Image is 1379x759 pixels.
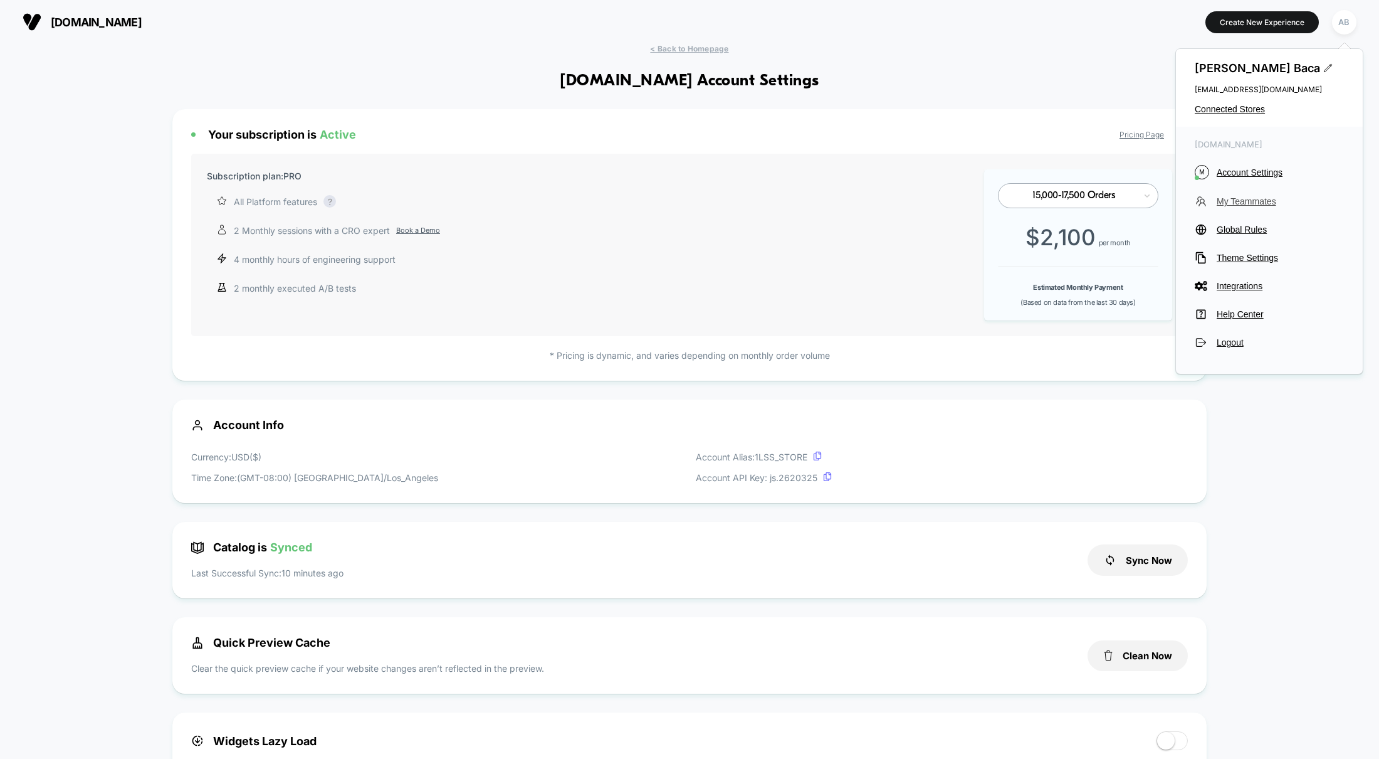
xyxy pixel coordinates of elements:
[19,12,145,32] button: [DOMAIN_NAME]
[1088,640,1188,671] button: Clean Now
[234,253,396,266] p: 4 monthly hours of engineering support
[396,225,440,236] a: Book a Demo
[1217,281,1344,291] span: Integrations
[1195,85,1344,94] span: [EMAIL_ADDRESS][DOMAIN_NAME]
[1195,139,1344,149] span: [DOMAIN_NAME]
[1195,195,1344,208] button: My Teammates
[191,418,1188,432] span: Account Info
[1217,253,1344,263] span: Theme Settings
[1195,61,1344,75] span: [PERSON_NAME] Baca
[191,450,438,464] p: Currency: USD ( $ )
[191,636,330,649] span: Quick Preview Cache
[1217,309,1344,319] span: Help Center
[234,282,356,295] p: 2 monthly executed A/B tests
[208,128,356,141] span: Your subscription is
[696,471,832,484] p: Account API Key: js. 2620325
[1217,196,1344,206] span: My Teammates
[51,16,142,29] span: [DOMAIN_NAME]
[650,44,728,53] span: < Back to Homepage
[191,349,1188,362] p: * Pricing is dynamic, and varies depending on monthly order volume
[1025,224,1096,250] span: $ 2,100
[696,450,832,464] p: Account Alias: 1LSS_STORE
[1328,9,1360,35] button: AB
[1205,11,1319,33] button: Create New Experience
[1099,238,1131,247] span: per month
[191,471,438,484] p: Time Zone: (GMT-08:00) [GEOGRAPHIC_DATA]/Los_Angeles
[1195,165,1344,179] button: MAccount Settings
[234,224,440,237] p: 2 Monthly sessions with a CRO expert
[1088,544,1188,576] button: Sync Now
[191,566,343,580] p: Last Successful Sync: 10 minutes ago
[320,128,356,141] span: Active
[270,541,312,554] span: Synced
[1217,337,1344,348] span: Logout
[1217,225,1344,235] span: Global Rules
[560,72,819,90] h1: [DOMAIN_NAME] Account Settings
[1195,104,1344,114] button: Connected Stores
[1195,336,1344,349] button: Logout
[191,541,312,554] span: Catalog is
[1020,298,1135,307] span: (Based on data from the last 30 days)
[207,169,301,183] p: Subscription plan: PRO
[1195,308,1344,321] button: Help Center
[234,195,317,208] p: All Platform features
[1217,167,1344,178] span: Account Settings
[191,735,317,748] span: Widgets Lazy Load
[1195,165,1209,179] i: M
[1195,280,1344,292] button: Integrations
[1332,10,1356,34] div: AB
[191,662,544,675] p: Clear the quick preview cache if your website changes aren’t reflected in the preview.
[23,13,41,31] img: Visually logo
[323,195,336,208] div: ?
[1012,190,1135,202] div: 15,000-17,500 Orders
[1119,130,1164,139] a: Pricing Page
[1195,223,1344,236] button: Global Rules
[1195,252,1344,264] button: Theme Settings
[1033,283,1123,292] b: Estimated Monthly Payment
